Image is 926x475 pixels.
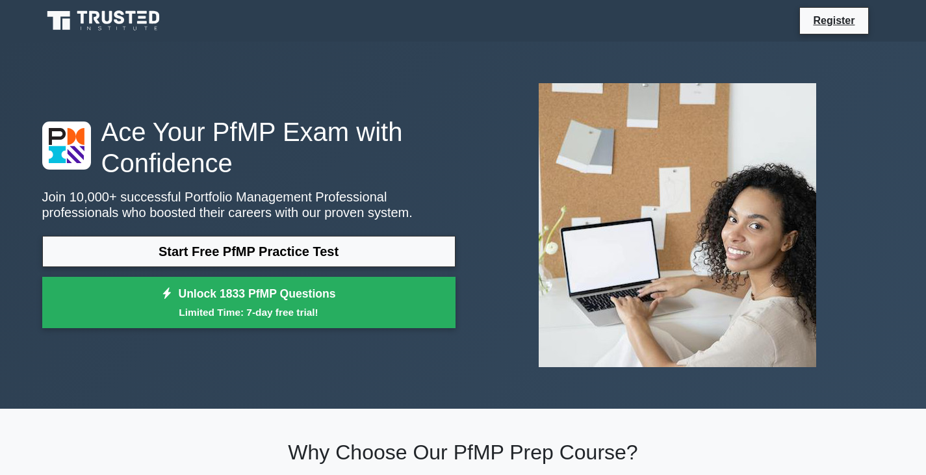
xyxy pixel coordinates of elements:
p: Join 10,000+ successful Portfolio Management Professional professionals who boosted their careers... [42,189,456,220]
a: Start Free PfMP Practice Test [42,236,456,267]
small: Limited Time: 7-day free trial! [58,305,439,320]
h2: Why Choose Our PfMP Prep Course? [42,440,884,465]
h1: Ace Your PfMP Exam with Confidence [42,116,456,179]
a: Unlock 1833 PfMP QuestionsLimited Time: 7-day free trial! [42,277,456,329]
a: Register [805,12,862,29]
